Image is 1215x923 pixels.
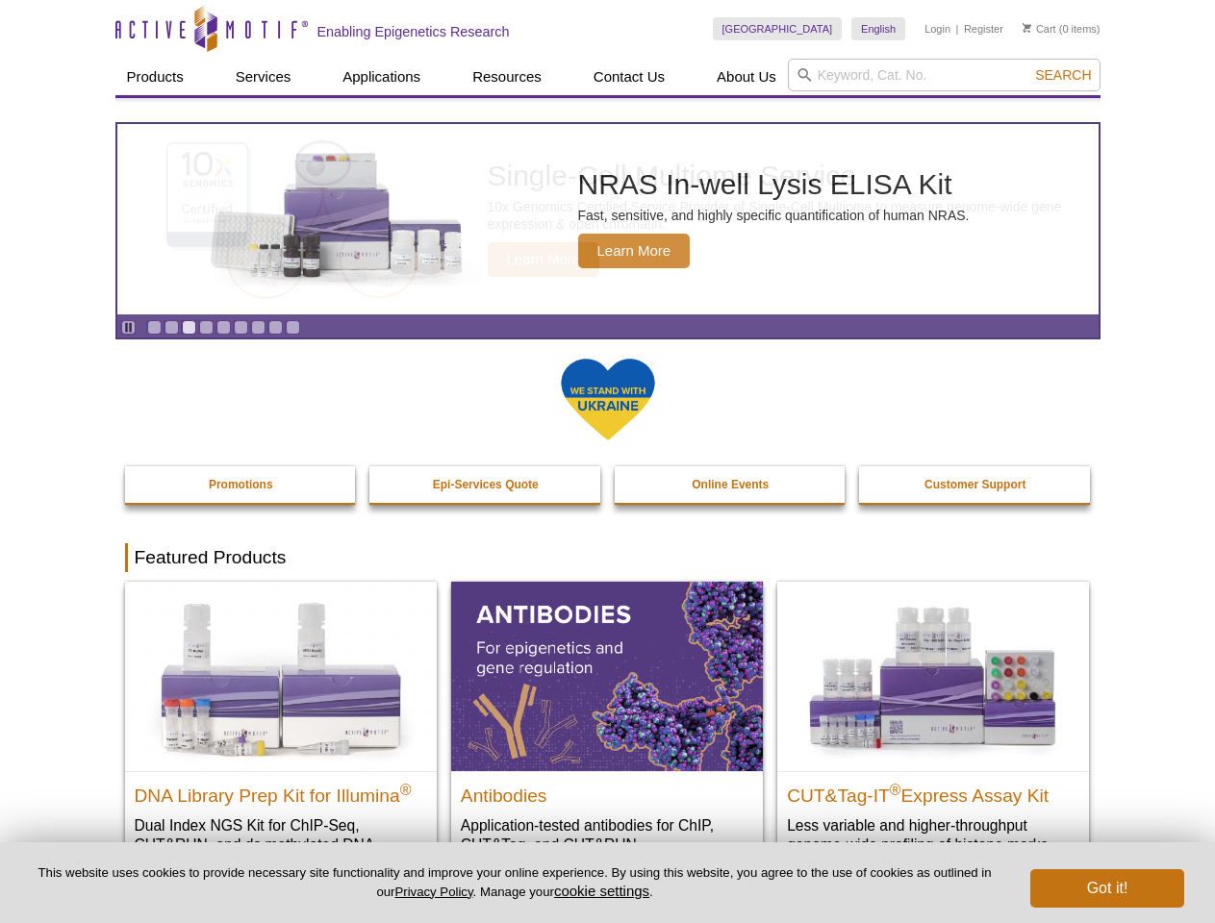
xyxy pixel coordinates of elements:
a: [GEOGRAPHIC_DATA] [713,17,843,40]
img: We Stand With Ukraine [560,357,656,442]
h2: Single-Cell Multiome Service [488,162,1089,190]
a: Go to slide 1 [147,320,162,335]
strong: Epi-Services Quote [433,478,539,491]
a: Go to slide 9 [286,320,300,335]
a: Register [964,22,1003,36]
h2: Featured Products [125,543,1091,572]
a: Login [924,22,950,36]
a: Toggle autoplay [121,320,136,335]
a: Go to slide 2 [165,320,179,335]
img: CUT&Tag-IT® Express Assay Kit [777,582,1089,770]
a: Contact Us [582,59,676,95]
img: Your Cart [1023,23,1031,33]
a: Cart [1023,22,1056,36]
p: Less variable and higher-throughput genome-wide profiling of histone marks​. [787,815,1079,855]
li: (0 items) [1023,17,1101,40]
h2: Enabling Epigenetics Research [317,23,510,40]
a: Products [115,59,195,95]
a: Go to slide 3 [182,320,196,335]
h2: DNA Library Prep Kit for Illumina [135,777,427,806]
input: Keyword, Cat. No. [788,59,1101,91]
strong: Promotions [209,478,273,491]
a: English [851,17,905,40]
img: DNA Library Prep Kit for Illumina [125,582,437,770]
a: DNA Library Prep Kit for Illumina DNA Library Prep Kit for Illumina® Dual Index NGS Kit for ChIP-... [125,582,437,892]
a: All Antibodies Antibodies Application-tested antibodies for ChIP, CUT&Tag, and CUT&RUN. [451,582,763,873]
a: About Us [705,59,788,95]
a: Privacy Policy [394,885,472,899]
a: Online Events [615,466,848,503]
a: Resources [461,59,553,95]
a: CUT&Tag-IT® Express Assay Kit CUT&Tag-IT®Express Assay Kit Less variable and higher-throughput ge... [777,582,1089,873]
article: Single-Cell Multiome Service [117,124,1099,314]
button: cookie settings [554,883,649,899]
strong: Customer Support [924,478,1025,491]
span: Learn More [488,242,600,277]
li: | [956,17,959,40]
a: Customer Support [859,466,1092,503]
h2: CUT&Tag-IT Express Assay Kit [787,777,1079,806]
a: Go to slide 4 [199,320,214,335]
p: Dual Index NGS Kit for ChIP-Seq, CUT&RUN, and ds methylated DNA assays. [135,815,427,874]
p: Application-tested antibodies for ChIP, CUT&Tag, and CUT&RUN. [461,815,753,855]
a: Go to slide 6 [234,320,248,335]
p: 10x Genomics Certified Service Provider of Single-Cell Multiome to measure genome-wide gene expre... [488,198,1089,233]
a: Single-Cell Multiome Service Single-Cell Multiome Service 10x Genomics Certified Service Provider... [117,124,1099,314]
a: Services [224,59,303,95]
a: Go to slide 7 [251,320,266,335]
strong: Online Events [692,478,769,491]
a: Go to slide 5 [216,320,231,335]
img: Single-Cell Multiome Service [148,132,437,308]
img: All Antibodies [451,582,763,770]
sup: ® [400,781,412,797]
span: Search [1035,67,1091,83]
button: Got it! [1030,869,1184,908]
a: Go to slide 8 [268,320,283,335]
p: This website uses cookies to provide necessary site functionality and improve your online experie... [31,864,999,901]
h2: Antibodies [461,777,753,806]
a: Epi-Services Quote [369,466,602,503]
sup: ® [890,781,901,797]
a: Promotions [125,466,358,503]
button: Search [1029,66,1097,84]
a: Applications [331,59,432,95]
